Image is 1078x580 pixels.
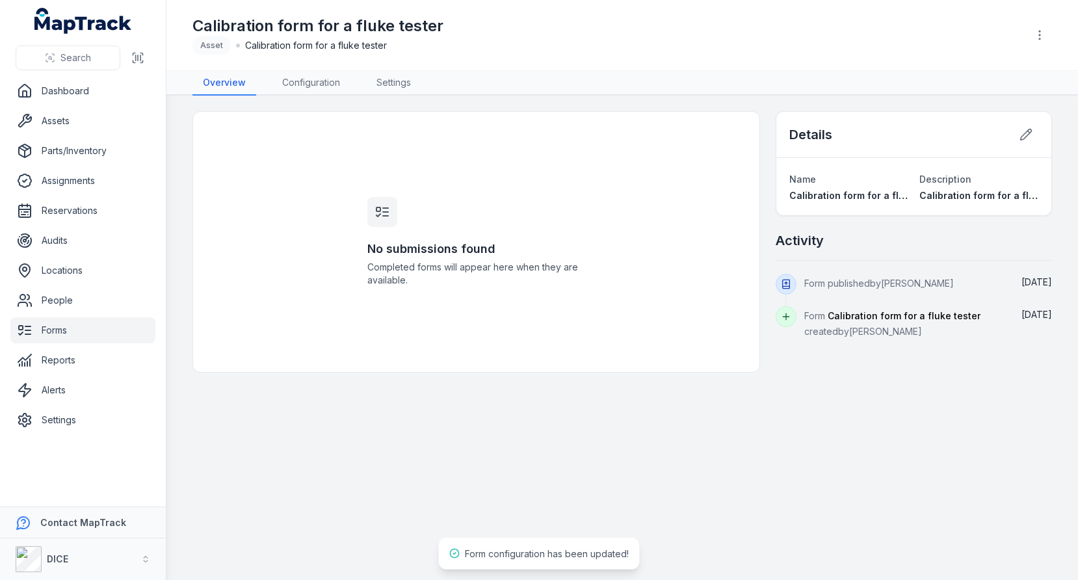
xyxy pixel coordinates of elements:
a: MapTrack [34,8,132,34]
a: Overview [192,71,256,96]
a: Assignments [10,168,155,194]
a: Dashboard [10,78,155,104]
a: Reservations [10,198,155,224]
time: 25/09/2025, 10:16:24 am [1021,276,1052,287]
span: Calibration form for a fluke tester [245,39,387,52]
strong: Contact MapTrack [40,517,126,528]
a: Assets [10,108,155,134]
button: Search [16,46,120,70]
a: Parts/Inventory [10,138,155,164]
a: Settings [366,71,421,96]
span: Calibration form for a fluke tester [828,310,980,321]
span: Form configuration has been updated! [465,548,629,559]
h3: No submissions found [367,240,586,258]
h1: Calibration form for a fluke tester [192,16,443,36]
a: Alerts [10,377,155,403]
a: Locations [10,257,155,283]
a: Configuration [272,71,350,96]
time: 25/09/2025, 10:15:19 am [1021,309,1052,320]
a: Reports [10,347,155,373]
span: [DATE] [1021,309,1052,320]
span: [DATE] [1021,276,1052,287]
span: Description [919,174,971,185]
span: Form published by [PERSON_NAME] [804,278,954,289]
span: Form created by [PERSON_NAME] [804,310,980,337]
span: Calibration form for a fluke tester [789,190,945,201]
span: Name [789,174,816,185]
h2: Activity [776,231,824,250]
a: Audits [10,228,155,254]
span: Calibration form for a fluke tester [919,190,1075,201]
span: Search [60,51,91,64]
span: Completed forms will appear here when they are available. [367,261,586,287]
a: People [10,287,155,313]
div: Asset [192,36,231,55]
a: Settings [10,407,155,433]
strong: DICE [47,553,68,564]
h2: Details [789,125,832,144]
a: Forms [10,317,155,343]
